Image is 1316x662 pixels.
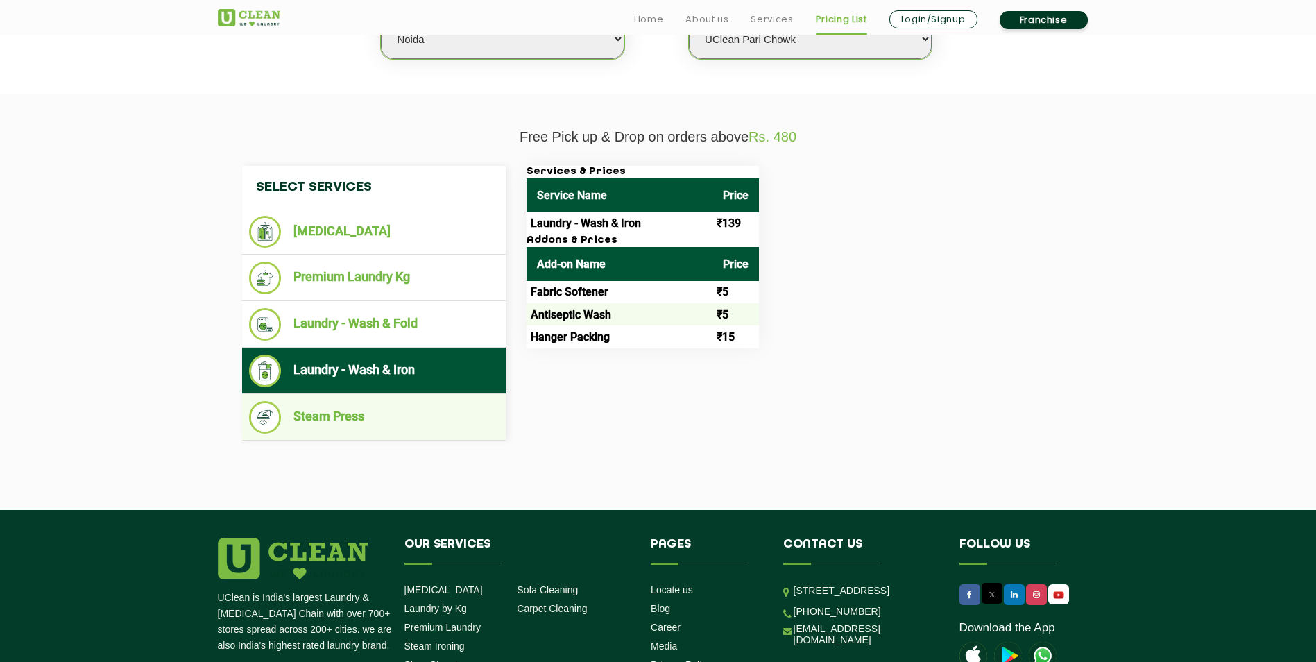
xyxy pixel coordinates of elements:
a: Home [634,11,664,28]
img: UClean Laundry and Dry Cleaning [1050,588,1068,602]
img: Laundry - Wash & Iron [249,355,282,387]
a: Laundry by Kg [404,603,467,614]
a: Blog [651,603,670,614]
a: [EMAIL_ADDRESS][DOMAIN_NAME] [794,623,939,645]
h3: Services & Prices [527,166,759,178]
a: Pricing List [816,11,867,28]
li: Laundry - Wash & Iron [249,355,499,387]
td: Hanger Packing [527,325,712,348]
th: Price [712,247,759,281]
td: Fabric Softener [527,281,712,303]
th: Price [712,178,759,212]
img: Steam Press [249,401,282,434]
img: Premium Laundry Kg [249,262,282,294]
a: Carpet Cleaning [517,603,587,614]
li: Premium Laundry Kg [249,262,499,294]
h4: Pages [651,538,762,564]
span: Rs. 480 [749,129,796,144]
h4: Contact us [783,538,939,564]
a: Premium Laundry [404,622,481,633]
a: Franchise [1000,11,1088,29]
img: UClean Laundry and Dry Cleaning [218,9,280,26]
p: Free Pick up & Drop on orders above [218,129,1099,145]
th: Add-on Name [527,247,712,281]
th: Service Name [527,178,712,212]
p: [STREET_ADDRESS] [794,583,939,599]
a: Media [651,640,677,652]
a: [PHONE_NUMBER] [794,606,881,617]
a: Services [751,11,793,28]
a: About us [685,11,728,28]
a: Steam Ironing [404,640,465,652]
h4: Select Services [242,166,506,209]
li: Steam Press [249,401,499,434]
p: UClean is India's largest Laundry & [MEDICAL_DATA] Chain with over 700+ stores spread across 200+... [218,590,394,654]
td: Antiseptic Wash [527,303,712,325]
h4: Our Services [404,538,631,564]
td: Laundry - Wash & Iron [527,212,712,235]
h4: Follow us [959,538,1082,564]
img: Dry Cleaning [249,216,282,248]
a: [MEDICAL_DATA] [404,584,483,595]
td: ₹15 [712,325,759,348]
a: Login/Signup [889,10,977,28]
td: ₹5 [712,303,759,325]
li: [MEDICAL_DATA] [249,216,499,248]
a: Locate us [651,584,693,595]
img: Laundry - Wash & Fold [249,308,282,341]
a: Download the App [959,621,1055,635]
td: ₹5 [712,281,759,303]
img: logo.png [218,538,368,579]
a: Career [651,622,681,633]
li: Laundry - Wash & Fold [249,308,499,341]
h3: Addons & Prices [527,235,759,247]
td: ₹139 [712,212,759,235]
a: Sofa Cleaning [517,584,578,595]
